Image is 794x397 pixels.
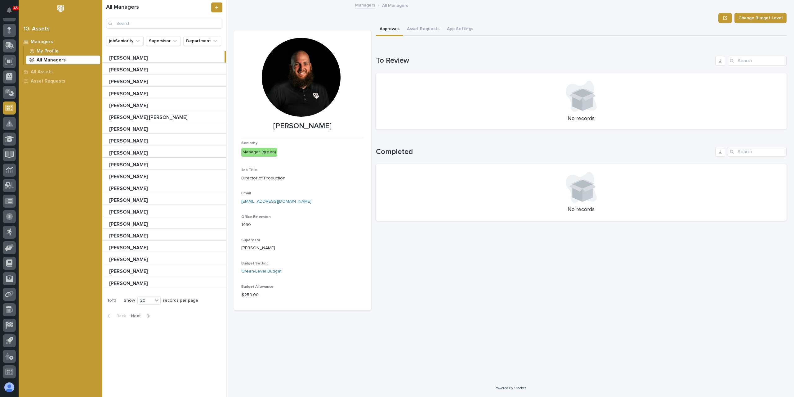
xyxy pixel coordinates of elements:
[19,76,102,86] a: Asset Requests
[109,255,149,263] p: [PERSON_NAME]
[376,147,713,156] h1: Completed
[109,90,149,97] p: [PERSON_NAME]
[102,146,226,158] a: [PERSON_NAME][PERSON_NAME]
[24,26,50,33] div: 10. Assets
[138,297,153,304] div: 20
[241,199,311,204] a: [EMAIL_ADDRESS][DOMAIN_NAME]
[102,313,128,319] button: Back
[102,122,226,134] a: [PERSON_NAME][PERSON_NAME]
[3,381,16,394] button: users-avatar
[376,23,403,36] button: Approvals
[109,125,149,132] p: [PERSON_NAME]
[109,279,149,286] p: [PERSON_NAME]
[102,264,226,276] a: [PERSON_NAME][PERSON_NAME]
[55,3,66,15] img: Workspace Logo
[102,205,226,217] a: [PERSON_NAME][PERSON_NAME]
[109,161,149,168] p: [PERSON_NAME]
[102,241,226,252] a: [PERSON_NAME][PERSON_NAME]
[102,63,226,74] a: [PERSON_NAME][PERSON_NAME]
[102,193,226,205] a: [PERSON_NAME][PERSON_NAME]
[109,196,149,203] p: [PERSON_NAME]
[31,69,53,75] p: All Assets
[109,267,149,274] p: [PERSON_NAME]
[24,56,102,64] a: All Managers
[728,147,787,157] input: Search
[8,7,16,17] div: Notifications45
[183,36,221,46] button: Department
[494,386,526,390] a: Powered By Stacker
[734,13,787,23] button: Change Budget Level
[128,313,155,319] button: Next
[241,245,364,251] p: [PERSON_NAME]
[106,36,144,46] button: jobSeniority
[102,158,226,169] a: [PERSON_NAME][PERSON_NAME]
[109,54,149,61] p: [PERSON_NAME]
[376,56,713,65] h1: To Review
[241,122,364,131] p: [PERSON_NAME]
[241,285,274,289] span: Budget Allowance
[146,36,181,46] button: Supervisor
[102,110,226,122] a: [PERSON_NAME] [PERSON_NAME][PERSON_NAME] [PERSON_NAME]
[109,184,149,192] p: [PERSON_NAME]
[24,47,102,55] a: My Profile
[102,87,226,98] a: [PERSON_NAME][PERSON_NAME]
[102,217,226,229] a: [PERSON_NAME][PERSON_NAME]
[14,6,18,10] p: 45
[109,208,149,215] p: [PERSON_NAME]
[241,262,269,265] span: Budget Setting
[102,252,226,264] a: [PERSON_NAME][PERSON_NAME]
[113,313,126,319] span: Back
[109,78,149,85] p: [PERSON_NAME]
[3,4,16,17] button: Notifications
[241,192,251,195] span: Email
[241,141,257,145] span: Seniority
[109,113,189,120] p: [PERSON_NAME] [PERSON_NAME]
[241,215,271,219] span: Office Extension
[106,19,222,29] input: Search
[106,4,210,11] h1: All Managers
[102,169,226,181] a: [PERSON_NAME][PERSON_NAME]
[241,148,277,157] div: Manager (green)
[738,14,783,22] span: Change Budget Level
[443,23,477,36] button: App Settings
[241,238,260,242] span: Supervisor
[37,57,66,63] p: All Managers
[109,137,149,144] p: [PERSON_NAME]
[109,232,149,239] p: [PERSON_NAME]
[124,298,135,303] p: Show
[403,23,443,36] button: Asset Requests
[241,168,257,172] span: Job Title
[102,181,226,193] a: [PERSON_NAME][PERSON_NAME]
[102,51,226,63] a: [PERSON_NAME][PERSON_NAME]
[31,39,53,45] p: Managers
[382,2,408,8] p: All Managers
[31,79,65,84] p: Asset Requests
[241,222,364,228] p: 1450
[241,292,364,298] p: $ 250.00
[109,149,149,156] p: [PERSON_NAME]
[355,1,375,8] a: Managers
[19,67,102,76] a: All Assets
[163,298,198,303] p: records per page
[109,66,149,73] p: [PERSON_NAME]
[109,102,149,109] p: [PERSON_NAME]
[241,175,364,182] p: Director of Production
[37,48,59,54] p: My Profile
[19,37,102,46] a: Managers
[383,115,779,122] p: No records
[102,293,121,308] p: 1 of 3
[728,56,787,66] input: Search
[102,276,226,288] a: [PERSON_NAME][PERSON_NAME]
[131,313,145,319] span: Next
[102,229,226,241] a: [PERSON_NAME][PERSON_NAME]
[109,244,149,251] p: [PERSON_NAME]
[109,173,149,180] p: [PERSON_NAME]
[102,98,226,110] a: [PERSON_NAME][PERSON_NAME]
[109,220,149,227] p: [PERSON_NAME]
[102,74,226,86] a: [PERSON_NAME][PERSON_NAME]
[383,206,779,213] p: No records
[102,134,226,146] a: [PERSON_NAME][PERSON_NAME]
